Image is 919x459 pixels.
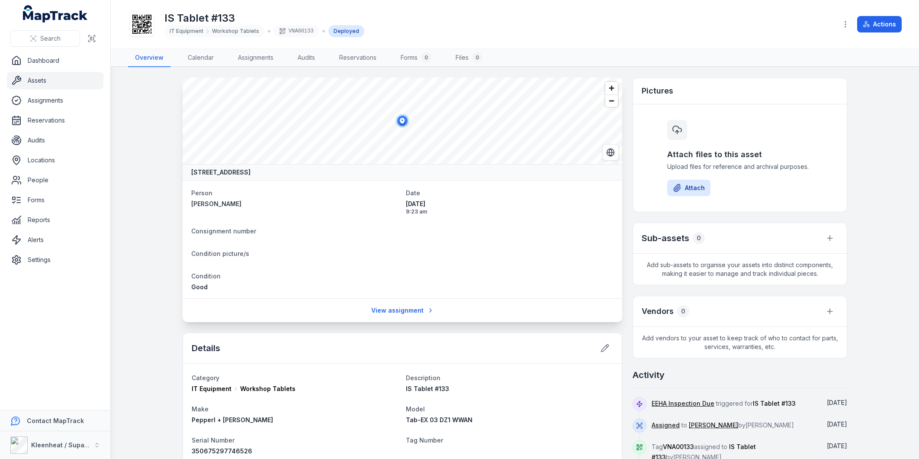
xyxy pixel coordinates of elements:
a: Reports [7,211,103,229]
a: Settings [7,251,103,268]
span: Good [191,283,208,291]
span: IT Equipment [192,385,231,393]
time: 10/01/2025, 9:23:37 am [406,200,614,215]
a: Alerts [7,231,103,249]
span: [DATE] [827,420,847,428]
span: Condition picture/s [191,250,249,257]
strong: Kleenheat / Supagas [31,441,96,449]
span: Person [191,189,212,197]
span: Tab-EX 03 DZ1 WWAN [406,416,472,423]
div: 0 [421,52,431,63]
span: 350675297746526 [192,447,252,455]
time: 10/01/2025, 9:23:20 am [827,442,847,449]
a: MapTrack [23,5,88,23]
span: to by [PERSON_NAME] [652,421,794,429]
a: Assets [7,72,103,89]
h3: Pictures [642,85,673,97]
div: 0 [677,305,689,317]
a: EEHA Inspection Due [652,399,714,408]
a: [PERSON_NAME] [689,421,738,430]
button: Zoom in [605,82,618,94]
span: Search [40,34,61,43]
span: Category [192,374,219,381]
span: IS Tablet #133 [753,400,796,407]
time: 10/01/2025, 9:23:37 am [827,420,847,428]
a: Forms [7,191,103,209]
button: Attach [667,180,710,196]
a: Locations [7,152,103,169]
button: Search [10,30,80,47]
a: View assignment [366,302,440,319]
span: [DATE] [406,200,614,208]
h1: IS Tablet #133 [164,11,364,25]
a: Audits [7,132,103,149]
div: Deployed [328,25,364,37]
span: triggered for [652,400,796,407]
a: Assignments [231,49,280,67]
a: Calendar [181,49,221,67]
canvas: Map [183,78,622,164]
span: Serial Number [192,436,235,444]
span: Upload files for reference and archival purposes. [667,162,813,171]
time: 01/04/2025, 12:00:00 am [827,399,847,406]
span: Condition [191,272,221,280]
h2: Activity [633,369,665,381]
span: Pepperl + [PERSON_NAME] [192,416,273,423]
span: [DATE] [827,399,847,406]
a: Forms0 [394,49,438,67]
span: Tag Number [406,436,443,444]
h3: Attach files to this asset [667,149,813,161]
span: IT Equipment [170,28,203,35]
span: 9:23 am [406,208,614,215]
a: Assignments [7,92,103,109]
span: Workshop Tablets [212,28,259,35]
h3: Vendors [642,305,674,317]
button: Actions [857,16,902,32]
a: Reservations [7,112,103,129]
div: VNA00133 [274,25,319,37]
span: Description [406,374,440,381]
span: Date [406,189,420,197]
span: Workshop Tablets [240,385,296,393]
strong: [STREET_ADDRESS] [191,168,251,177]
a: Assigned [652,421,680,430]
a: Audits [291,49,322,67]
h2: Details [192,342,220,354]
a: People [7,171,103,189]
a: Overview [128,49,170,67]
h2: Sub-assets [642,232,689,244]
span: VNA00133 [663,443,694,450]
span: Add vendors to your asset to keep track of who to contact for parts, services, warranties, etc. [633,327,847,358]
a: Dashboard [7,52,103,69]
span: IS Tablet #133 [406,385,449,392]
span: Add sub-assets to organise your assets into distinct components, making it easier to manage and t... [633,254,847,285]
span: Make [192,405,209,413]
button: Zoom out [605,94,618,107]
span: [DATE] [827,442,847,449]
span: Model [406,405,425,413]
strong: Contact MapTrack [27,417,84,424]
a: Reservations [332,49,383,67]
a: Files0 [449,49,489,67]
button: Switch to Satellite View [602,144,619,161]
div: 0 [472,52,482,63]
span: Consignment number [191,227,256,235]
a: [PERSON_NAME] [191,200,399,208]
div: 0 [693,232,705,244]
